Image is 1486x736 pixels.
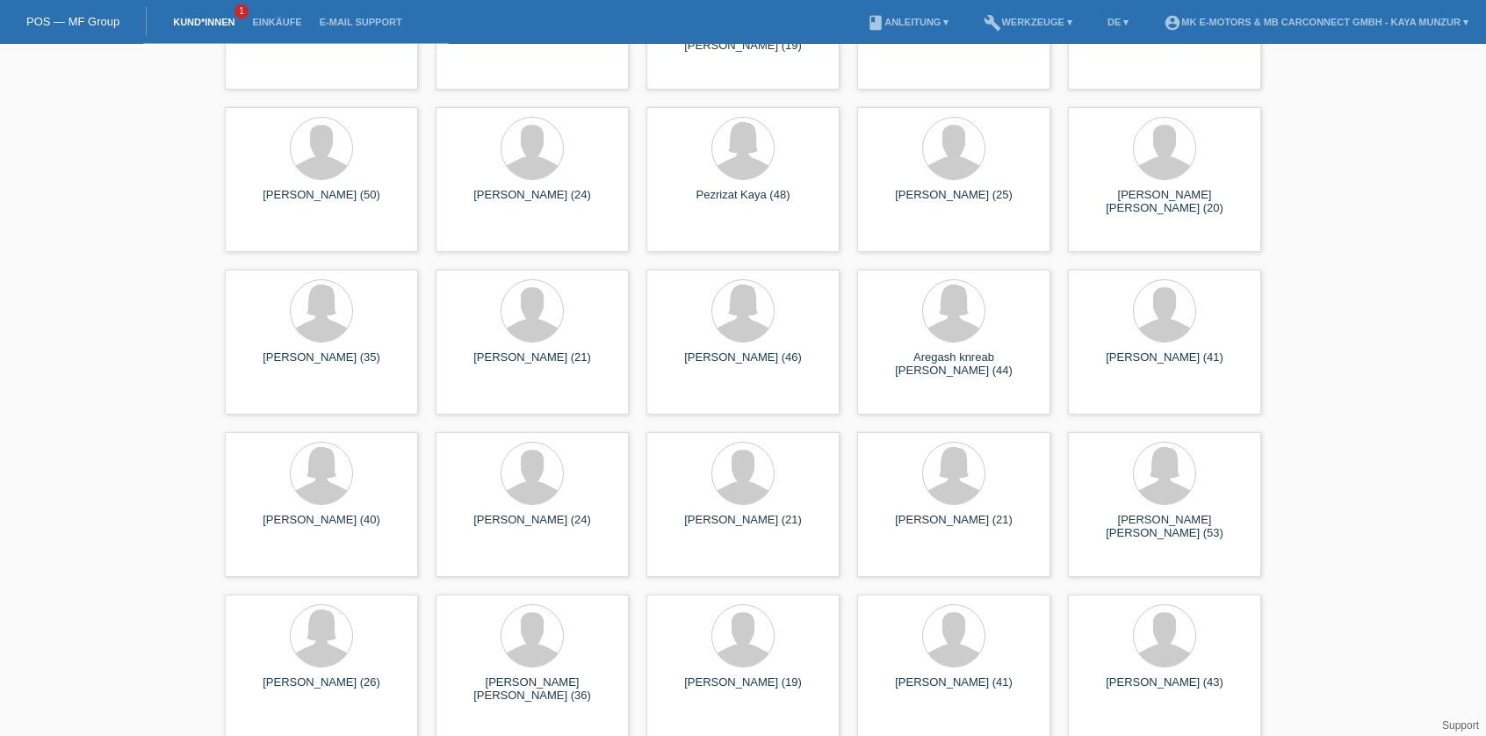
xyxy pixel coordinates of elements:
a: Einkäufe [243,17,310,27]
div: [PERSON_NAME] (26) [239,675,404,704]
div: Pezrizat Kaya (48) [660,188,826,216]
a: account_circleMK E-MOTORS & MB CarConnect GmbH - Kaya Munzur ▾ [1155,17,1477,27]
i: build [984,14,1001,32]
a: Kund*innen [164,17,243,27]
div: [PERSON_NAME] (25) [871,188,1036,216]
a: Support [1442,719,1479,732]
div: [PERSON_NAME] [PERSON_NAME] (20) [1082,188,1247,216]
a: bookAnleitung ▾ [858,17,957,27]
div: [PERSON_NAME] [PERSON_NAME] (53) [1082,513,1247,541]
div: [PERSON_NAME] (41) [1082,350,1247,379]
div: [PERSON_NAME] (35) [239,350,404,379]
div: [PERSON_NAME] (46) [660,350,826,379]
div: [PERSON_NAME] (40) [239,513,404,541]
div: [PERSON_NAME] [PERSON_NAME] (36) [450,675,615,704]
div: [PERSON_NAME] (19) [660,675,826,704]
a: buildWerkzeuge ▾ [975,17,1081,27]
div: [PERSON_NAME] (50) [239,188,404,216]
a: POS — MF Group [26,15,119,28]
div: [PERSON_NAME] (24) [450,188,615,216]
a: E-Mail Support [311,17,411,27]
a: DE ▾ [1099,17,1137,27]
div: [PERSON_NAME] (21) [660,513,826,541]
div: [PERSON_NAME] (41) [871,675,1036,704]
div: [PERSON_NAME] (21) [450,350,615,379]
div: Aregash knreab [PERSON_NAME] (44) [871,350,1036,379]
div: [PERSON_NAME] (43) [1082,675,1247,704]
div: [PERSON_NAME] (21) [871,513,1036,541]
i: account_circle [1164,14,1181,32]
span: 1 [234,4,249,19]
div: [PERSON_NAME] (24) [450,513,615,541]
i: book [867,14,884,32]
